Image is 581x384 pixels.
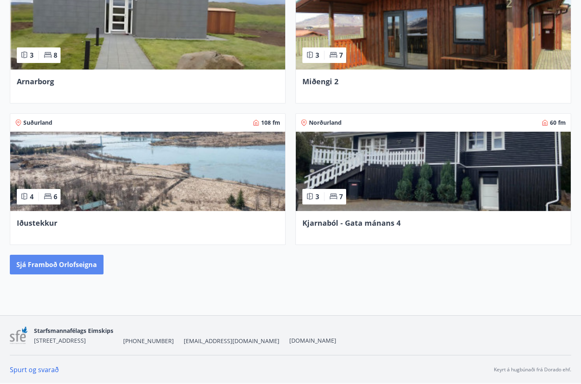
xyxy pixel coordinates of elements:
span: Iðustekkur [17,218,57,228]
span: 8 [54,51,57,60]
img: Paella dish [10,132,285,211]
span: [STREET_ADDRESS] [34,337,86,344]
span: 108 fm [261,119,280,127]
img: 7sa1LslLnpN6OqSLT7MqncsxYNiZGdZT4Qcjshc2.png [10,327,27,344]
span: 7 [339,192,343,201]
span: Starfsmannafélags Eimskips [34,327,113,335]
span: Kjarnaból - Gata mánans 4 [302,218,401,228]
button: Sjá framboð orlofseigna [10,255,104,274]
span: Arnarborg [17,76,54,86]
img: Paella dish [296,132,571,211]
span: 6 [54,192,57,201]
span: 3 [315,51,319,60]
span: 4 [30,192,34,201]
span: Norðurland [309,119,342,127]
span: 60 fm [550,119,566,127]
span: Miðengi 2 [302,76,338,86]
span: [EMAIL_ADDRESS][DOMAIN_NAME] [184,337,279,345]
a: [DOMAIN_NAME] [289,337,336,344]
span: [PHONE_NUMBER] [123,337,174,345]
span: 3 [30,51,34,60]
p: Keyrt á hugbúnaði frá Dorado ehf. [494,366,571,373]
span: Suðurland [23,119,52,127]
a: Spurt og svarað [10,365,59,374]
span: 3 [315,192,319,201]
span: 7 [339,51,343,60]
